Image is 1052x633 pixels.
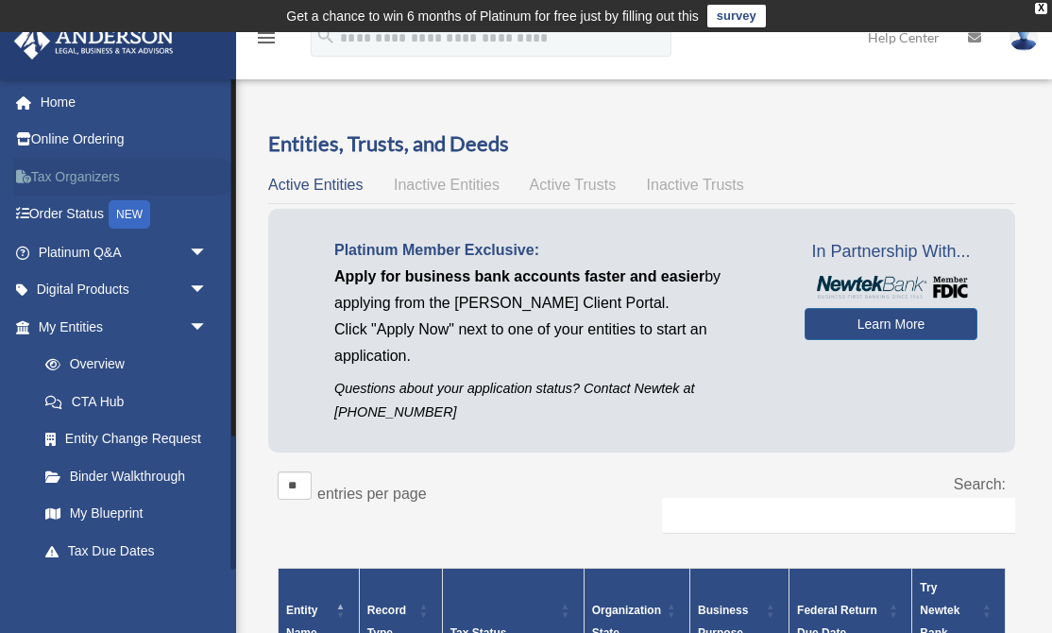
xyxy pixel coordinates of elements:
[26,457,227,495] a: Binder Walkthrough
[255,26,278,49] i: menu
[268,129,1015,159] h3: Entities, Trusts, and Deeds
[707,5,766,27] a: survey
[1035,3,1047,14] div: close
[334,237,776,264] p: Platinum Member Exclusive:
[334,377,776,424] p: Questions about your application status? Contact Newtek at [PHONE_NUMBER]
[189,271,227,310] span: arrow_drop_down
[26,495,227,533] a: My Blueprint
[189,570,227,608] span: arrow_drop_down
[286,5,699,27] div: Get a chance to win 6 months of Platinum for free just by filling out this
[805,237,977,267] span: In Partnership With...
[13,233,236,271] a: Platinum Q&Aarrow_drop_down
[26,346,217,384] a: Overview
[805,308,977,340] a: Learn More
[26,532,227,570] a: Tax Due Dates
[334,264,776,316] p: by applying from the [PERSON_NAME] Client Portal.
[530,177,617,193] span: Active Trusts
[647,177,744,193] span: Inactive Trusts
[13,271,236,309] a: Digital Productsarrow_drop_down
[334,316,776,369] p: Click "Apply Now" next to one of your entities to start an application.
[954,476,1006,492] label: Search:
[315,26,336,46] i: search
[26,420,227,458] a: Entity Change Request
[13,196,236,234] a: Order StatusNEW
[189,233,227,272] span: arrow_drop_down
[394,177,500,193] span: Inactive Entities
[255,33,278,49] a: menu
[334,268,704,284] span: Apply for business bank accounts faster and easier
[13,83,236,121] a: Home
[189,308,227,347] span: arrow_drop_down
[317,486,427,502] label: entries per page
[13,570,236,607] a: My Anderson Teamarrow_drop_down
[814,276,968,299] img: NewtekBankLogoSM.png
[26,383,227,420] a: CTA Hub
[13,121,236,159] a: Online Ordering
[1010,24,1038,51] img: User Pic
[8,23,179,60] img: Anderson Advisors Platinum Portal
[268,177,363,193] span: Active Entities
[109,200,150,229] div: NEW
[13,308,227,346] a: My Entitiesarrow_drop_down
[13,158,236,196] a: Tax Organizers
